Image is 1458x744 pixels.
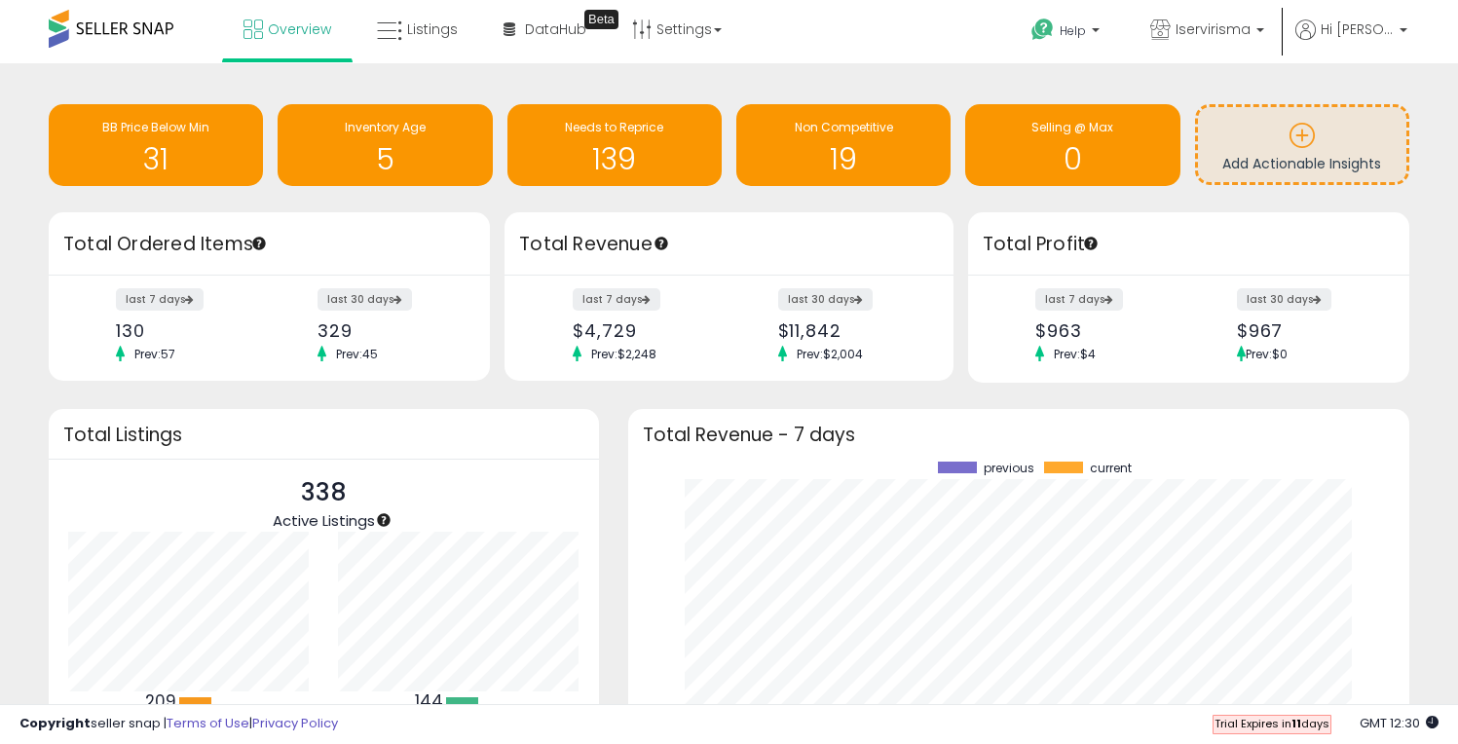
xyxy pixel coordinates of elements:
span: Inventory Age [345,119,426,135]
span: Iservirisma [1176,19,1251,39]
h1: 0 [975,143,1170,175]
h3: Total Ordered Items [63,231,475,258]
b: 11 [1291,716,1301,731]
h3: Total Listings [63,428,584,442]
a: Non Competitive 19 [736,104,951,186]
div: 130 [116,320,254,341]
a: Inventory Age 5 [278,104,492,186]
div: Tooltip anchor [250,235,268,252]
h1: 31 [58,143,253,175]
div: $11,842 [778,320,919,341]
i: Get Help [1030,18,1055,42]
span: Prev: $2,248 [581,346,666,362]
span: DataHub [525,19,586,39]
h1: 139 [517,143,712,175]
span: 2025-10-9 12:30 GMT [1360,714,1439,732]
span: Prev: $4 [1044,346,1105,362]
div: Tooltip anchor [584,10,618,29]
span: Prev: 45 [326,346,388,362]
div: 329 [318,320,456,341]
label: last 30 days [778,288,873,311]
span: Active Listings [273,510,375,531]
a: Needs to Reprice 139 [507,104,722,186]
h3: Total Revenue - 7 days [643,428,1395,442]
div: $967 [1237,320,1375,341]
label: last 7 days [573,288,660,311]
span: current [1090,462,1132,475]
a: Help [1016,3,1119,63]
div: Tooltip anchor [375,511,393,529]
a: Selling @ Max 0 [965,104,1179,186]
div: $4,729 [573,320,714,341]
strong: Copyright [19,714,91,732]
span: Help [1060,22,1086,39]
b: 144 [415,689,443,713]
a: Add Actionable Insights [1198,107,1406,182]
label: last 7 days [1035,288,1123,311]
label: last 7 days [116,288,204,311]
span: BB Price Below Min [102,119,209,135]
span: Needs to Reprice [565,119,663,135]
b: 209 [145,689,176,713]
span: Prev: $0 [1246,346,1288,362]
a: Hi [PERSON_NAME] [1295,19,1407,63]
label: last 30 days [1237,288,1331,311]
h1: 5 [287,143,482,175]
a: BB Price Below Min 31 [49,104,263,186]
span: Non Competitive [795,119,893,135]
span: Overview [268,19,331,39]
label: last 30 days [318,288,412,311]
a: Privacy Policy [252,714,338,732]
h3: Total Revenue [519,231,939,258]
h3: Total Profit [983,231,1395,258]
span: Prev: $2,004 [787,346,873,362]
p: 338 [273,474,375,511]
div: seller snap | | [19,715,338,733]
span: Selling @ Max [1031,119,1113,135]
span: Hi [PERSON_NAME] [1321,19,1394,39]
span: previous [984,462,1034,475]
div: $963 [1035,320,1174,341]
div: Tooltip anchor [1082,235,1100,252]
span: Prev: 57 [125,346,185,362]
div: Tooltip anchor [653,235,670,252]
span: Trial Expires in days [1215,716,1329,731]
a: Terms of Use [167,714,249,732]
h1: 19 [746,143,941,175]
span: Listings [407,19,458,39]
span: Add Actionable Insights [1222,154,1381,173]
